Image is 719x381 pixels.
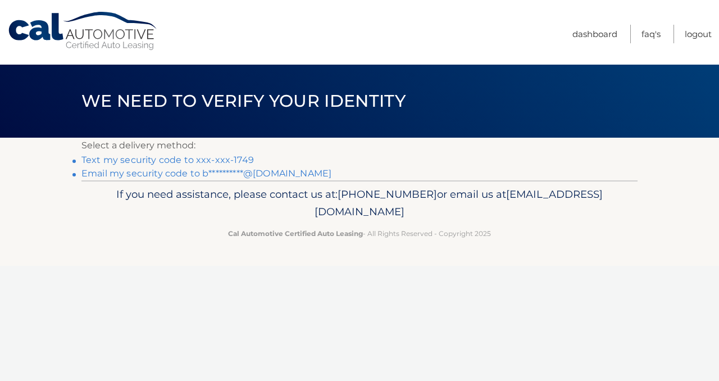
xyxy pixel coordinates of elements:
span: [PHONE_NUMBER] [338,188,437,201]
p: - All Rights Reserved - Copyright 2025 [89,228,630,239]
a: Cal Automotive [7,11,159,51]
p: If you need assistance, please contact us at: or email us at [89,185,630,221]
a: Logout [685,25,712,43]
a: Text my security code to xxx-xxx-1749 [81,155,254,165]
a: FAQ's [641,25,661,43]
span: We need to verify your identity [81,90,406,111]
a: Dashboard [572,25,617,43]
p: Select a delivery method: [81,138,638,153]
strong: Cal Automotive Certified Auto Leasing [228,229,363,238]
a: Email my security code to b**********@[DOMAIN_NAME] [81,168,331,179]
